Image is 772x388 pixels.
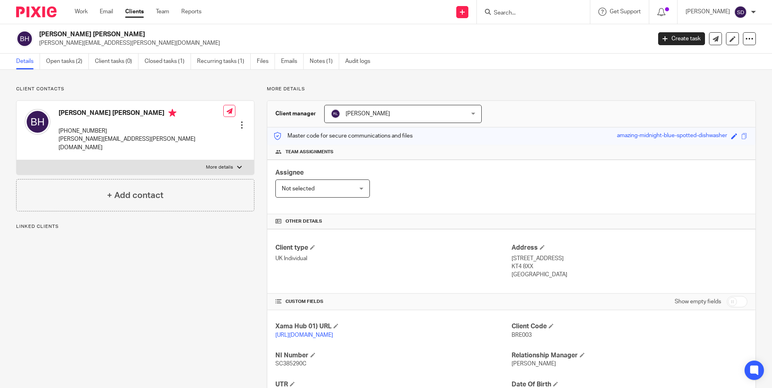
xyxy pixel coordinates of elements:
[512,263,747,271] p: KT4 8XX
[275,110,316,118] h3: Client manager
[512,244,747,252] h4: Address
[331,109,340,119] img: svg%3E
[686,8,730,16] p: [PERSON_NAME]
[16,6,57,17] img: Pixie
[39,39,646,47] p: [PERSON_NAME][EMAIL_ADDRESS][PERSON_NAME][DOMAIN_NAME]
[197,54,251,69] a: Recurring tasks (1)
[16,223,254,230] p: Linked clients
[181,8,201,16] a: Reports
[658,32,705,45] a: Create task
[95,54,138,69] a: Client tasks (0)
[39,30,524,39] h2: [PERSON_NAME] [PERSON_NAME]
[273,132,413,140] p: Master code for secure communications and files
[100,8,113,16] a: Email
[75,8,88,16] a: Work
[512,254,747,263] p: [STREET_ADDRESS]
[512,271,747,279] p: [GEOGRAPHIC_DATA]
[310,54,339,69] a: Notes (1)
[107,189,164,202] h4: + Add contact
[275,298,511,305] h4: CUSTOM FIELDS
[512,361,556,367] span: [PERSON_NAME]
[275,244,511,252] h4: Client type
[275,332,333,338] a: [URL][DOMAIN_NAME]
[512,322,747,331] h4: Client Code
[675,298,721,306] label: Show empty fields
[16,30,33,47] img: svg%3E
[610,9,641,15] span: Get Support
[285,218,322,225] span: Other details
[145,54,191,69] a: Closed tasks (1)
[206,164,233,171] p: More details
[275,361,306,367] span: SC385290C
[275,322,511,331] h4: Xama Hub 01) URL
[282,186,315,192] span: Not selected
[59,135,223,152] p: [PERSON_NAME][EMAIL_ADDRESS][PERSON_NAME][DOMAIN_NAME]
[125,8,144,16] a: Clients
[512,332,532,338] span: BRE003
[46,54,89,69] a: Open tasks (2)
[345,54,376,69] a: Audit logs
[59,127,223,135] p: [PHONE_NUMBER]
[285,149,334,155] span: Team assignments
[16,54,40,69] a: Details
[493,10,566,17] input: Search
[734,6,747,19] img: svg%3E
[617,131,727,141] div: amazing-midnight-blue-spotted-dishwasher
[512,351,747,360] h4: Relationship Manager
[346,111,390,117] span: [PERSON_NAME]
[257,54,275,69] a: Files
[25,109,50,135] img: svg%3E
[168,109,176,117] i: Primary
[156,8,169,16] a: Team
[275,351,511,360] h4: NI Number
[275,169,304,176] span: Assignee
[16,86,254,92] p: Client contacts
[267,86,756,92] p: More details
[281,54,304,69] a: Emails
[275,254,511,263] p: UK Individual
[59,109,223,119] h4: [PERSON_NAME] [PERSON_NAME]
